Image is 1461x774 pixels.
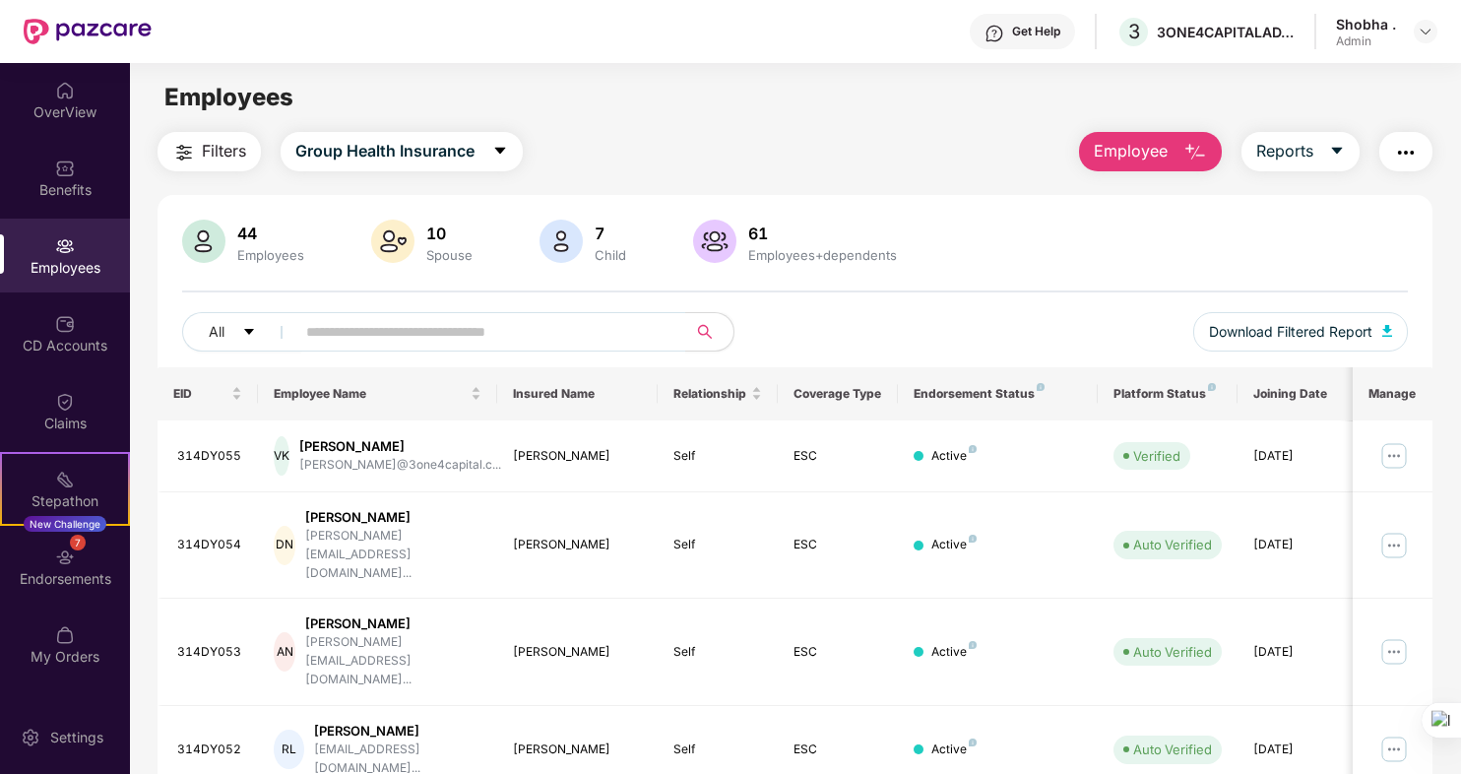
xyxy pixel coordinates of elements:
div: Active [931,447,977,466]
span: Employee Name [274,386,468,402]
div: Admin [1336,33,1396,49]
span: caret-down [242,325,256,341]
div: Child [591,247,630,263]
span: Relationship [673,386,747,402]
div: Endorsement Status [914,386,1082,402]
button: Employee [1079,132,1222,171]
img: svg+xml;base64,PHN2ZyB4bWxucz0iaHR0cDovL3d3dy53My5vcmcvMjAwMC9zdmciIHhtbG5zOnhsaW5rPSJodHRwOi8vd3... [540,220,583,263]
img: svg+xml;base64,PHN2ZyBpZD0iTXlfT3JkZXJzIiBkYXRhLW5hbWU9Ik15IE9yZGVycyIgeG1sbnM9Imh0dHA6Ly93d3cudz... [55,625,75,645]
img: manageButton [1378,734,1410,765]
div: [DATE] [1253,643,1342,662]
img: svg+xml;base64,PHN2ZyB4bWxucz0iaHR0cDovL3d3dy53My5vcmcvMjAwMC9zdmciIHdpZHRoPSI4IiBoZWlnaHQ9IjgiIH... [969,641,977,649]
div: 7 [70,535,86,550]
img: manageButton [1378,636,1410,668]
div: 7 [591,224,630,243]
div: RL [274,730,305,769]
img: svg+xml;base64,PHN2ZyB4bWxucz0iaHR0cDovL3d3dy53My5vcmcvMjAwMC9zdmciIHhtbG5zOnhsaW5rPSJodHRwOi8vd3... [182,220,225,263]
div: 3ONE4CAPITALADVISORS LLP [1157,23,1295,41]
th: EID [158,367,258,420]
div: Shobha . [1336,15,1396,33]
div: 44 [233,224,308,243]
div: ESC [794,536,882,554]
img: svg+xml;base64,PHN2ZyB4bWxucz0iaHR0cDovL3d3dy53My5vcmcvMjAwMC9zdmciIHdpZHRoPSI4IiBoZWlnaHQ9IjgiIH... [969,739,977,746]
img: svg+xml;base64,PHN2ZyBpZD0iSG9tZSIgeG1sbnM9Imh0dHA6Ly93d3cudzMub3JnLzIwMDAvc3ZnIiB3aWR0aD0iMjAiIG... [55,81,75,100]
img: New Pazcare Logo [24,19,152,44]
img: svg+xml;base64,PHN2ZyBpZD0iSGVscC0zMngzMiIgeG1sbnM9Imh0dHA6Ly93d3cudzMub3JnLzIwMDAvc3ZnIiB3aWR0aD... [985,24,1004,43]
th: Relationship [658,367,778,420]
div: ESC [794,643,882,662]
div: Employees+dependents [744,247,901,263]
img: svg+xml;base64,PHN2ZyB4bWxucz0iaHR0cDovL3d3dy53My5vcmcvMjAwMC9zdmciIHdpZHRoPSIyNCIgaGVpZ2h0PSIyNC... [172,141,196,164]
img: manageButton [1378,440,1410,472]
th: Employee Name [258,367,498,420]
div: Spouse [422,247,476,263]
div: [PERSON_NAME] [299,437,501,456]
div: ESC [794,741,882,759]
div: AN [274,632,296,672]
img: svg+xml;base64,PHN2ZyBpZD0iRW1wbG95ZWVzIiB4bWxucz0iaHR0cDovL3d3dy53My5vcmcvMjAwMC9zdmciIHdpZHRoPS... [55,236,75,256]
img: svg+xml;base64,PHN2ZyB4bWxucz0iaHR0cDovL3d3dy53My5vcmcvMjAwMC9zdmciIHhtbG5zOnhsaW5rPSJodHRwOi8vd3... [693,220,736,263]
div: [PERSON_NAME] [305,508,481,527]
div: Auto Verified [1133,535,1212,554]
img: svg+xml;base64,PHN2ZyB4bWxucz0iaHR0cDovL3d3dy53My5vcmcvMjAwMC9zdmciIHdpZHRoPSIyNCIgaGVpZ2h0PSIyNC... [1394,141,1418,164]
button: Download Filtered Report [1193,312,1408,352]
button: search [685,312,734,352]
span: EID [173,386,227,402]
div: Auto Verified [1133,642,1212,662]
th: Joining Date [1238,367,1358,420]
div: [PERSON_NAME] [513,536,642,554]
div: Employees [233,247,308,263]
div: DN [274,526,296,565]
img: svg+xml;base64,PHN2ZyB4bWxucz0iaHR0cDovL3d3dy53My5vcmcvMjAwMC9zdmciIHdpZHRoPSI4IiBoZWlnaHQ9IjgiIH... [969,445,977,453]
img: svg+xml;base64,PHN2ZyBpZD0iQ2xhaW0iIHhtbG5zPSJodHRwOi8vd3d3LnczLm9yZy8yMDAwL3N2ZyIgd2lkdGg9IjIwIi... [55,392,75,412]
div: New Challenge [24,516,106,532]
div: Self [673,447,762,466]
span: caret-down [492,143,508,161]
img: svg+xml;base64,PHN2ZyB4bWxucz0iaHR0cDovL3d3dy53My5vcmcvMjAwMC9zdmciIHdpZHRoPSI4IiBoZWlnaHQ9IjgiIH... [1208,383,1216,391]
div: [PERSON_NAME] [305,614,481,633]
div: Self [673,643,762,662]
span: Employees [164,83,293,111]
div: 314DY055 [177,447,242,466]
div: [DATE] [1253,447,1342,466]
div: Active [931,643,977,662]
span: All [209,321,224,343]
div: Self [673,536,762,554]
img: svg+xml;base64,PHN2ZyBpZD0iQmVuZWZpdHMiIHhtbG5zPSJodHRwOi8vd3d3LnczLm9yZy8yMDAwL3N2ZyIgd2lkdGg9Ij... [55,159,75,178]
div: [PERSON_NAME] [513,741,642,759]
div: Auto Verified [1133,740,1212,759]
div: [PERSON_NAME] [513,447,642,466]
img: svg+xml;base64,PHN2ZyB4bWxucz0iaHR0cDovL3d3dy53My5vcmcvMjAwMC9zdmciIHhtbG5zOnhsaW5rPSJodHRwOi8vd3... [371,220,414,263]
div: 10 [422,224,476,243]
div: ESC [794,447,882,466]
div: [PERSON_NAME][EMAIL_ADDRESS][DOMAIN_NAME]... [305,633,481,689]
div: [DATE] [1253,741,1342,759]
div: Settings [44,728,109,747]
img: svg+xml;base64,PHN2ZyB4bWxucz0iaHR0cDovL3d3dy53My5vcmcvMjAwMC9zdmciIHdpZHRoPSI4IiBoZWlnaHQ9IjgiIH... [969,535,977,543]
button: Reportscaret-down [1241,132,1360,171]
button: Allcaret-down [182,312,302,352]
span: 3 [1128,20,1140,43]
span: Reports [1256,139,1313,163]
div: [PERSON_NAME]@3one4capital.c... [299,456,501,475]
th: Coverage Type [778,367,898,420]
button: Group Health Insurancecaret-down [281,132,523,171]
span: search [685,324,724,340]
span: Employee [1094,139,1168,163]
img: svg+xml;base64,PHN2ZyBpZD0iQ0RfQWNjb3VudHMiIGRhdGEtbmFtZT0iQ0QgQWNjb3VudHMiIHhtbG5zPSJodHRwOi8vd3... [55,314,75,334]
img: svg+xml;base64,PHN2ZyB4bWxucz0iaHR0cDovL3d3dy53My5vcmcvMjAwMC9zdmciIHdpZHRoPSI4IiBoZWlnaHQ9IjgiIH... [1037,383,1045,391]
button: Filters [158,132,261,171]
img: svg+xml;base64,PHN2ZyB4bWxucz0iaHR0cDovL3d3dy53My5vcmcvMjAwMC9zdmciIHhtbG5zOnhsaW5rPSJodHRwOi8vd3... [1382,325,1392,337]
div: VK [274,436,289,476]
div: Platform Status [1113,386,1222,402]
img: svg+xml;base64,PHN2ZyBpZD0iRW5kb3JzZW1lbnRzIiB4bWxucz0iaHR0cDovL3d3dy53My5vcmcvMjAwMC9zdmciIHdpZH... [55,548,75,567]
div: [PERSON_NAME] [513,643,642,662]
div: [DATE] [1253,536,1342,554]
span: Download Filtered Report [1209,321,1372,343]
th: Manage [1353,367,1432,420]
div: 314DY052 [177,741,242,759]
div: Self [673,741,762,759]
div: 314DY053 [177,643,242,662]
div: 314DY054 [177,536,242,554]
img: svg+xml;base64,PHN2ZyB4bWxucz0iaHR0cDovL3d3dy53My5vcmcvMjAwMC9zdmciIHhtbG5zOnhsaW5rPSJodHRwOi8vd3... [1183,141,1207,164]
